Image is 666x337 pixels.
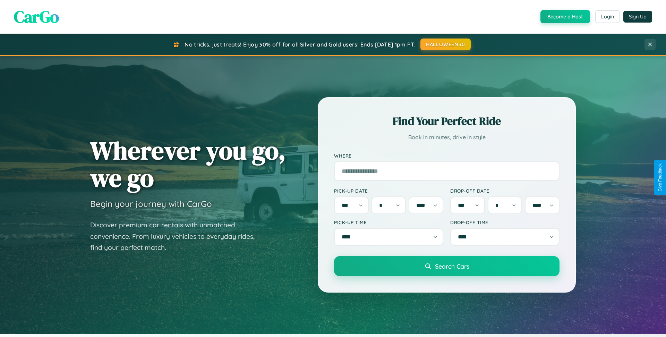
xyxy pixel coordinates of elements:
[595,10,620,23] button: Login
[334,256,560,276] button: Search Cars
[450,188,560,194] label: Drop-off Date
[540,10,590,23] button: Become a Host
[435,262,469,270] span: Search Cars
[185,41,415,48] span: No tricks, just treats! Enjoy 30% off for all Silver and Gold users! Ends [DATE] 1pm PT.
[14,5,59,28] span: CarGo
[90,219,264,253] p: Discover premium car rentals with unmatched convenience. From luxury vehicles to everyday rides, ...
[658,163,663,192] div: Give Feedback
[450,219,560,225] label: Drop-off Time
[623,11,652,23] button: Sign Up
[334,153,560,159] label: Where
[334,188,443,194] label: Pick-up Date
[334,219,443,225] label: Pick-up Time
[334,113,560,129] h2: Find Your Perfect Ride
[334,132,560,142] p: Book in minutes, drive in style
[90,199,212,209] h3: Begin your journey with CarGo
[420,39,471,50] button: HALLOWEEN30
[90,137,286,192] h1: Wherever you go, we go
